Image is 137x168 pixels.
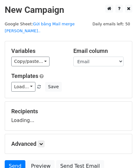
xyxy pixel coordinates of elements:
h5: Variables [11,48,64,54]
a: Gửi bằng Mail merge [PERSON_NAME].. [5,22,75,33]
button: Save [45,82,61,92]
h5: Recipients [11,108,126,115]
span: Daily emails left: 50 [90,21,132,28]
a: Daily emails left: 50 [90,22,132,26]
div: Loading... [11,108,126,124]
h5: Email column [73,48,126,54]
h5: Advanced [11,140,126,147]
small: Google Sheet: [5,22,75,33]
h2: New Campaign [5,5,132,15]
a: Copy/paste... [11,57,50,66]
a: Templates [11,73,38,79]
a: Load... [11,82,35,92]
